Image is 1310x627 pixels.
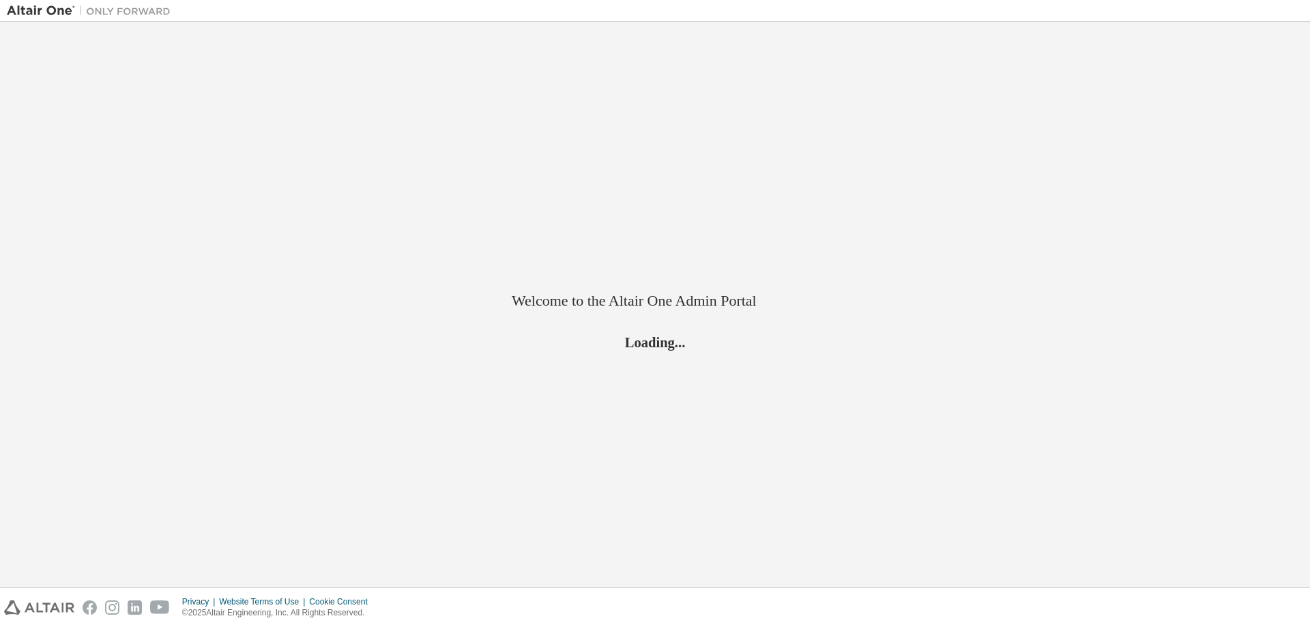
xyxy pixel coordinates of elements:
[182,596,219,607] div: Privacy
[7,4,177,18] img: Altair One
[219,596,309,607] div: Website Terms of Use
[83,600,97,615] img: facebook.svg
[182,607,376,619] p: © 2025 Altair Engineering, Inc. All Rights Reserved.
[309,596,375,607] div: Cookie Consent
[150,600,170,615] img: youtube.svg
[512,291,798,310] h2: Welcome to the Altair One Admin Portal
[105,600,119,615] img: instagram.svg
[4,600,74,615] img: altair_logo.svg
[128,600,142,615] img: linkedin.svg
[512,333,798,351] h2: Loading...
